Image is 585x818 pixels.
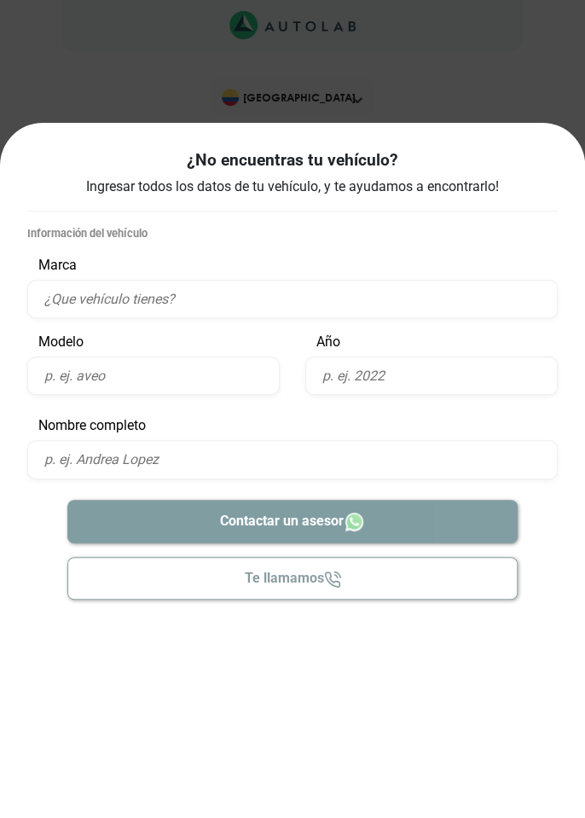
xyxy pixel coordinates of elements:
[67,500,518,543] button: Contactar un asesor
[27,440,558,479] input: p. ej. Andrea Lopez
[305,357,558,395] input: p. ej. 2022
[27,415,558,436] p: Nombre completo
[27,177,558,197] p: Ingresar todos los datos de tu vehículo, y te ayudamos a encontrarlo!
[344,511,365,532] img: Whatsapp icon
[27,332,280,352] p: Modelo
[27,150,558,170] h4: ¿No encuentras tu vehículo?
[27,357,280,395] input: p. ej. aveo
[27,280,558,318] input: ¿Que vehículo tienes?
[27,255,558,276] p: Marca
[305,332,558,352] p: Año
[27,225,558,241] p: Información del vehículo
[67,557,518,600] button: Te llamamos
